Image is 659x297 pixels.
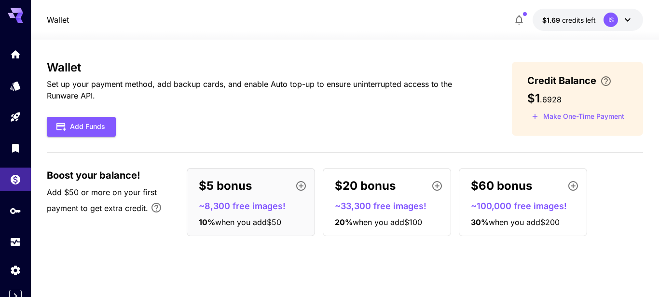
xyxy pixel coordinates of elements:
span: 20 % [335,217,353,227]
button: Enter your card details and choose an Auto top-up amount to avoid service interruptions. We'll au... [596,75,616,87]
span: credits left [562,16,596,24]
button: Add Funds [47,117,116,137]
button: Make a one-time, non-recurring payment [527,109,629,124]
div: Wallet [10,173,21,185]
span: Add $50 or more on your first payment to get extra credit. [47,187,157,213]
div: API Keys [10,205,21,217]
span: when you add $100 [353,217,422,227]
span: when you add $50 [215,217,281,227]
nav: breadcrumb [47,14,69,26]
div: IS [604,13,618,27]
span: $1.69 [542,16,562,24]
button: $1.6928IS [533,9,643,31]
div: Usage [10,236,21,248]
span: 10 % [199,217,215,227]
h3: Wallet [47,61,481,74]
p: ~8,300 free images! [199,199,311,212]
div: Home [10,48,21,60]
p: ~33,300 free images! [335,199,447,212]
span: . 6928 [540,95,562,104]
button: Bonus applies only to your first payment, up to 30% on the first $1,000. [147,198,166,217]
div: Settings [10,264,21,276]
p: ~100,000 free images! [471,199,583,212]
p: $5 bonus [199,177,252,195]
span: Credit Balance [527,73,596,88]
p: $60 bonus [471,177,532,195]
div: Models [10,80,21,92]
div: Library [10,142,21,154]
a: Wallet [47,14,69,26]
p: $20 bonus [335,177,396,195]
div: $1.6928 [542,15,596,25]
div: Playground [10,111,21,123]
span: 30 % [471,217,489,227]
span: $1 [527,91,540,105]
p: Set up your payment method, add backup cards, and enable Auto top-up to ensure uninterrupted acce... [47,78,481,101]
span: when you add $200 [489,217,560,227]
span: Boost your balance! [47,168,140,183]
